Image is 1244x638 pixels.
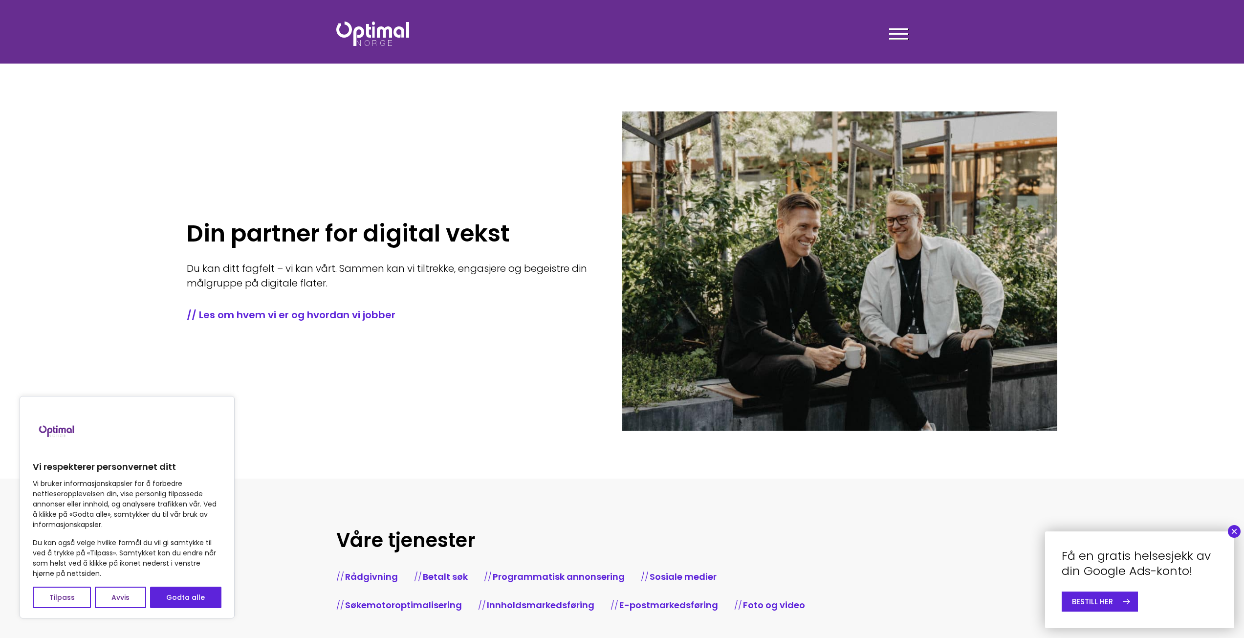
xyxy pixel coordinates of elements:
[150,587,221,608] button: Godta alle
[1228,525,1241,538] button: Close
[1062,548,1218,578] h4: Få en gratis helsesjekk av din Google Ads-konto!
[187,220,593,247] h1: Din partner for digital vekst
[345,599,462,611] a: Søkemotoroptimalisering
[619,599,718,611] a: E-postmarkedsføring
[187,261,593,290] p: Du kan ditt fagfelt – vi kan vårt. Sammen kan vi tiltrekke, engasjere og begeistre din målgruppe ...
[345,571,398,583] a: Rådgivning
[95,587,146,608] button: Avvis
[423,571,468,583] a: Betalt søk
[743,599,805,611] a: Foto og video
[33,587,91,608] button: Tilpass
[20,396,235,618] div: Vi respekterer personvernet ditt
[493,571,625,583] a: Programmatisk annonsering
[1062,592,1138,612] a: BESTILL HER
[33,406,82,455] img: Brand logo
[487,599,594,611] a: Innholdsmarkedsføring
[187,308,593,322] a: // Les om hvem vi er og hvordan vi jobber
[33,538,221,579] p: Du kan også velge hvilke formål du vil gi samtykke til ved å trykke på «Tilpass». Samtykket kan d...
[33,479,221,530] p: Vi bruker informasjonskapsler for å forbedre nettleseropplevelsen din, vise personlig tilpassede ...
[650,571,717,583] a: Sosiale medier
[33,461,221,473] p: Vi respekterer personvernet ditt
[336,22,409,46] img: Optimal Norge
[336,528,908,553] h2: Våre tjenester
